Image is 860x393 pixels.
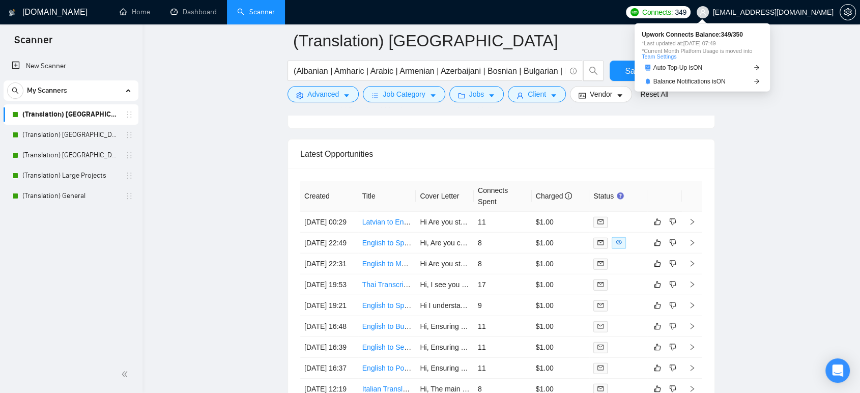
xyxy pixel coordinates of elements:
span: like [654,218,661,226]
span: idcard [579,92,586,99]
span: caret-down [550,92,557,99]
a: bellBalance Notifications isONarrow-right [642,76,763,87]
td: English to Spanish Translation Project [358,295,416,316]
button: dislike [667,299,679,312]
span: Vendor [590,89,612,100]
td: English to Bulgarian translation of our website [358,316,416,337]
span: dislike [669,322,676,330]
a: English to Mandarin Chinese Legal Document Translation [362,260,544,268]
button: settingAdvancedcaret-down [288,86,359,102]
a: (Translation) Large Projects [22,165,119,186]
a: New Scanner [12,56,130,76]
span: mail [597,344,604,350]
input: Search Freelance Jobs... [294,65,565,77]
th: Connects Spent [474,181,532,212]
th: Status [589,181,647,212]
span: search [8,87,23,94]
td: [DATE] 16:39 [300,337,358,358]
a: English to Bulgarian translation of our website [362,322,507,330]
span: holder [125,172,133,180]
span: Charged [536,192,572,200]
a: Latvian to English Translation [362,218,455,226]
input: Scanner name... [293,28,694,53]
span: like [654,364,661,372]
td: English to Spanish Legal Document Translation [358,233,416,254]
button: like [651,258,664,270]
div: Tooltip anchor [616,191,625,201]
span: caret-down [616,92,623,99]
span: double-left [121,369,131,379]
button: idcardVendorcaret-down [570,86,632,102]
button: like [651,216,664,228]
span: mail [597,365,604,371]
span: like [654,322,661,330]
a: (Translation) [GEOGRAPHIC_DATA] [22,104,119,125]
span: Jobs [469,89,484,100]
div: Latest Opportunities [300,139,702,169]
span: like [654,239,661,247]
td: $1.00 [532,295,590,316]
span: dislike [669,385,676,393]
a: (Translation) [GEOGRAPHIC_DATA] [22,145,119,165]
th: Title [358,181,416,212]
td: $1.00 [532,337,590,358]
span: user [517,92,524,99]
button: dislike [667,237,679,249]
span: dislike [669,218,676,226]
a: English to Polish translation of our website [362,364,496,372]
td: $1.00 [532,316,590,337]
span: caret-down [429,92,437,99]
span: holder [125,192,133,200]
span: right [689,385,696,392]
td: [DATE] 19:53 [300,274,358,295]
div: Open Intercom Messenger [825,358,850,383]
td: $1.00 [532,274,590,295]
span: arrow-right [754,78,760,85]
a: homeHome [120,8,150,16]
span: holder [125,131,133,139]
a: (Translation) General [22,186,119,206]
span: caret-down [488,92,495,99]
button: like [651,278,664,291]
th: Created [300,181,358,212]
a: Team Settings [642,53,676,60]
a: Thai Transcription/Translation into English - 95 minutes [362,280,536,289]
td: 9 [474,295,532,316]
span: dislike [669,239,676,247]
td: Thai Transcription/Translation into English - 95 minutes [358,274,416,295]
span: right [689,239,696,246]
span: right [689,364,696,372]
td: 8 [474,254,532,274]
td: [DATE] 19:21 [300,295,358,316]
span: holder [125,151,133,159]
span: dislike [669,301,676,310]
span: Scanner [6,33,61,54]
span: mail [597,219,604,225]
button: search [583,61,604,81]
span: mail [597,240,604,246]
button: barsJob Categorycaret-down [363,86,445,102]
a: English to Spanish Legal Document Translation [362,239,512,247]
span: right [689,218,696,226]
button: setting [840,4,856,20]
li: New Scanner [4,56,138,76]
a: (Translation) [GEOGRAPHIC_DATA] [22,125,119,145]
td: $1.00 [532,233,590,254]
td: 11 [474,316,532,337]
span: *Current Month Platform Usage is moved into [642,48,763,60]
a: setting [840,8,856,16]
span: dislike [669,260,676,268]
span: right [689,323,696,330]
button: folderJobscaret-down [449,86,504,102]
span: info-circle [565,192,572,200]
span: robot [645,65,651,71]
span: mail [597,386,604,392]
button: like [651,341,664,353]
td: [DATE] 16:37 [300,358,358,379]
span: mail [597,261,604,267]
th: Cover Letter [416,181,474,212]
span: like [654,280,661,289]
td: [DATE] 22:49 [300,233,358,254]
button: dislike [667,320,679,332]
